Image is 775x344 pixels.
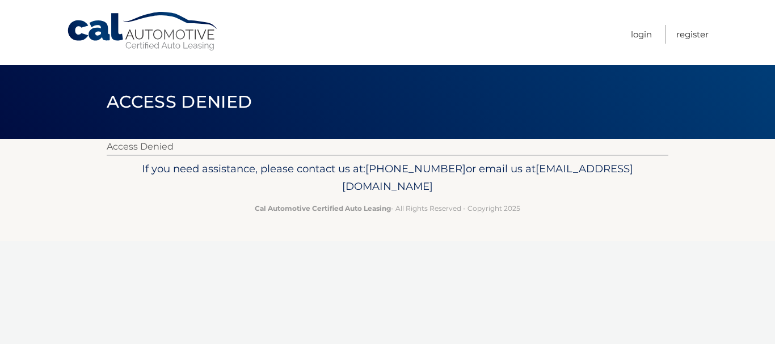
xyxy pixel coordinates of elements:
span: [PHONE_NUMBER] [365,162,466,175]
p: If you need assistance, please contact us at: or email us at [114,160,661,196]
p: - All Rights Reserved - Copyright 2025 [114,202,661,214]
p: Access Denied [107,139,668,155]
a: Register [676,25,709,44]
a: Login [631,25,652,44]
span: Access Denied [107,91,252,112]
strong: Cal Automotive Certified Auto Leasing [255,204,391,213]
a: Cal Automotive [66,11,220,52]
